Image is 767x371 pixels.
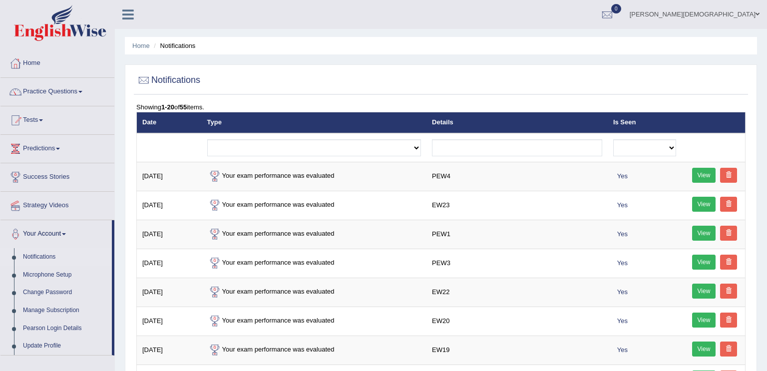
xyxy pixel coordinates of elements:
a: Delete [720,313,737,328]
a: Details [432,118,453,126]
a: Tests [0,106,114,131]
span: Yes [613,258,632,268]
td: EW23 [426,191,608,220]
a: View [692,255,716,270]
td: Your exam performance was evaluated [202,220,427,249]
a: View [692,313,716,328]
a: Delete [720,168,737,183]
a: Delete [720,342,737,357]
span: 0 [611,4,621,13]
td: PEW3 [426,249,608,278]
a: Change Password [18,284,112,302]
td: [DATE] [137,249,202,278]
span: Yes [613,287,632,297]
td: EW20 [426,307,608,336]
a: Predictions [0,135,114,160]
td: Your exam performance was evaluated [202,336,427,365]
a: Strategy Videos [0,192,114,217]
a: Is Seen [613,118,636,126]
td: EW22 [426,278,608,307]
a: Delete [720,284,737,299]
td: [DATE] [137,191,202,220]
a: Pearson Login Details [18,320,112,338]
a: Date [142,118,156,126]
li: Notifications [151,41,195,50]
td: [DATE] [137,220,202,249]
a: View [692,197,716,212]
a: Success Stories [0,163,114,188]
div: Showing of items. [136,102,746,112]
a: Manage Subscription [18,302,112,320]
td: [DATE] [137,336,202,365]
h2: Notifications [136,73,200,88]
span: Yes [613,316,632,326]
a: Delete [720,255,737,270]
a: Practice Questions [0,78,114,103]
td: [DATE] [137,278,202,307]
a: Your Account [0,220,112,245]
a: Microphone Setup [18,266,112,284]
td: PEW4 [426,162,608,191]
td: [DATE] [137,162,202,191]
span: Yes [613,171,632,181]
td: EW19 [426,336,608,365]
td: Your exam performance was evaluated [202,191,427,220]
a: Home [132,42,150,49]
b: 55 [180,103,187,111]
td: PEW1 [426,220,608,249]
a: Type [207,118,222,126]
a: Delete [720,197,737,212]
td: Your exam performance was evaluated [202,278,427,307]
span: Yes [613,200,632,210]
a: View [692,168,716,183]
b: 1-20 [161,103,174,111]
span: Yes [613,345,632,355]
td: [DATE] [137,307,202,336]
a: View [692,226,716,241]
a: View [692,342,716,357]
span: Yes [613,229,632,239]
a: Home [0,49,114,74]
td: Your exam performance was evaluated [202,307,427,336]
a: Notifications [18,248,112,266]
a: Delete [720,226,737,241]
a: View [692,284,716,299]
a: Update Profile [18,337,112,355]
td: Your exam performance was evaluated [202,162,427,191]
td: Your exam performance was evaluated [202,249,427,278]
